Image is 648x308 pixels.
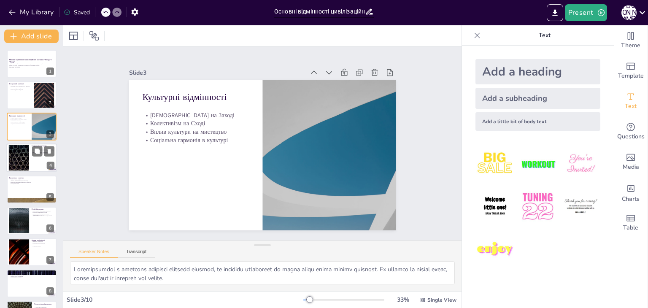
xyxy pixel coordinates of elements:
span: Position [89,31,99,41]
button: Add slide [4,30,59,43]
div: Slide 3 / 10 [67,296,303,304]
div: Get real-time input from your audience [614,116,648,147]
p: Індивідуальні досягнення [9,276,54,277]
p: [DEMOGRAPHIC_DATA] на Заході [9,118,29,120]
p: Економічні системи [9,176,54,179]
p: Соціальна гармонія в культурі [9,123,29,124]
p: Вплив культури на мистецтво [144,115,251,135]
div: Add a subheading [475,88,600,109]
div: Add text boxes [614,86,648,116]
span: Questions [617,132,645,141]
img: 5.jpeg [518,187,557,226]
img: 7.jpeg [475,230,515,269]
div: Add ready made slides [614,56,648,86]
p: Стабільність соціальних структур на Сході [32,150,54,151]
p: Різні погляди на владу [9,87,32,89]
p: Соціальні зв'язки в суспільстві [32,153,54,155]
span: Table [623,223,638,232]
span: Text [625,102,637,111]
div: 8 [46,287,54,295]
p: Мобільність соціальних класів на Заході [32,149,54,150]
img: 3.jpeg [561,144,600,184]
p: Культурні відмінності [9,115,29,117]
div: Change the overall theme [614,25,648,56]
p: Вплив традицій на соціальні класи [32,151,54,153]
p: Освіта та знання [9,270,54,273]
div: Saved [64,8,90,16]
p: Вплив релігії на соціальні норми [32,213,54,215]
p: Вплив історії на світогляд [9,88,32,90]
div: 4 [47,162,54,170]
p: Можливості глобалізації [32,243,54,244]
div: 7 [7,238,57,266]
span: Theme [621,41,640,50]
div: Add a heading [475,59,600,84]
strong: Основні відмінності цивілізаційних настанов "Заходу" і "Сходу" [9,59,51,63]
p: Виклики глобалізації [32,241,54,243]
p: Традиційні підходи на Сході [9,274,54,276]
p: Культурні відмінності [147,79,255,103]
p: Вплив глобалізації [32,239,54,242]
button: Speaker Notes [70,249,118,258]
p: Вплив економічних систем на суспільство [9,181,54,183]
p: Капіталізм на Заході [9,178,54,180]
div: Layout [67,29,80,43]
img: 2.jpeg [518,144,557,184]
img: 6.jpeg [561,187,600,226]
img: 4.jpeg [475,187,515,226]
div: Slide 3 [137,55,313,81]
p: Змішані економічні моделі на Сході [9,180,54,181]
div: Add charts and graphs [614,177,648,208]
p: Вплив культури на мистецтво [9,122,29,123]
button: My Library [6,5,57,19]
p: У цій презентації ми розглянемо ключові відмінності між цивілізаційними настановами Заходу та Схо... [9,63,54,66]
div: Add images, graphics, shapes or video [614,147,648,177]
div: Add a table [614,208,648,238]
p: Критичне мислення на Заході [9,273,54,274]
p: Роль релігії у формуванні цінностей [32,210,54,212]
p: Злиття культур [32,244,54,246]
button: [PERSON_NAME] [621,4,637,21]
img: 1.jpeg [475,144,515,184]
button: Duplicate Slide [32,146,42,157]
button: Delete Slide [44,146,54,157]
span: Template [618,71,644,81]
div: 6 [46,224,54,232]
div: 5 [7,176,57,203]
div: 33 % [393,296,413,304]
p: Text [484,25,605,46]
div: 1 [46,68,54,75]
textarea: Loremipsumdol s ametcons adipisci elitsedd eiusmod, te incididu utlaboreet do magna aliqu enima m... [70,261,455,284]
div: 2 [7,81,57,109]
div: [PERSON_NAME] [621,5,637,20]
p: Розподіл ресурсів [9,183,54,184]
span: Media [623,162,639,172]
p: Колективізм на Сході [145,107,252,126]
p: Історичні корені впливають на цінності [9,85,32,87]
div: 6 [7,207,57,235]
p: Релігійні впливи [32,208,54,211]
p: Взаємозв'язок історії та сучасності [9,90,32,92]
p: Колективізм на Сході [9,120,29,122]
span: Charts [622,195,640,204]
div: 2 [46,99,54,107]
div: 4 [6,143,57,172]
button: Transcript [118,249,155,258]
div: 3 [7,113,57,140]
span: Single View [427,297,456,303]
p: Моральні принципи та етика [32,212,54,213]
p: Технологічний розвиток [34,303,54,305]
button: Export to PowerPoint [547,4,563,21]
button: Present [565,4,607,21]
p: Соціальні структури [32,145,54,147]
div: 7 [46,256,54,264]
div: 8 [7,270,57,297]
p: [DEMOGRAPHIC_DATA] на Заході [146,99,253,118]
p: Generated with [URL] [9,66,54,68]
div: Add a little bit of body text [475,112,600,131]
p: Соціальні зміни [32,246,54,247]
p: [DEMOGRAPHIC_DATA] та східні релігії [32,215,54,216]
input: Insert title [274,5,365,18]
p: Колективні результати [9,277,54,279]
div: 1 [7,50,57,78]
